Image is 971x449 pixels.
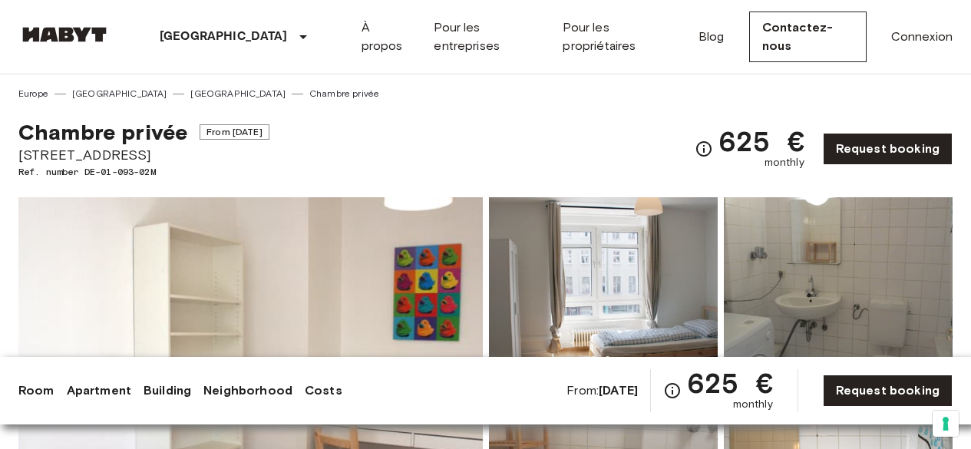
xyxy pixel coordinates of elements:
[688,369,773,397] span: 625 €
[733,397,773,412] span: monthly
[67,381,131,400] a: Apartment
[18,87,48,101] a: Europe
[566,382,638,399] span: From:
[309,87,379,101] a: Chambre privée
[719,127,804,155] span: 625 €
[724,197,953,398] img: Picture of unit DE-01-093-02M
[699,28,725,46] a: Blog
[663,381,682,400] svg: Check cost overview for full price breakdown. Please note that discounts apply to new joiners onl...
[891,28,953,46] a: Connexion
[489,197,718,398] img: Picture of unit DE-01-093-02M
[160,28,288,46] p: [GEOGRAPHIC_DATA]
[18,165,269,179] span: Ref. number DE-01-093-02M
[190,87,286,101] a: [GEOGRAPHIC_DATA]
[823,133,953,165] a: Request booking
[362,18,410,55] a: À propos
[765,155,804,170] span: monthly
[823,375,953,407] a: Request booking
[144,381,191,400] a: Building
[695,140,713,158] svg: Check cost overview for full price breakdown. Please note that discounts apply to new joiners onl...
[203,381,292,400] a: Neighborhood
[599,383,638,398] b: [DATE]
[749,12,867,62] a: Contactez-nous
[933,411,959,437] button: Your consent preferences for tracking technologies
[18,145,269,165] span: [STREET_ADDRESS]
[305,381,342,400] a: Costs
[72,87,167,101] a: [GEOGRAPHIC_DATA]
[434,18,538,55] a: Pour les entreprises
[18,27,111,42] img: Habyt
[200,124,269,140] span: From [DATE]
[18,119,187,145] span: Chambre privée
[18,381,54,400] a: Room
[563,18,674,55] a: Pour les propriétaires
